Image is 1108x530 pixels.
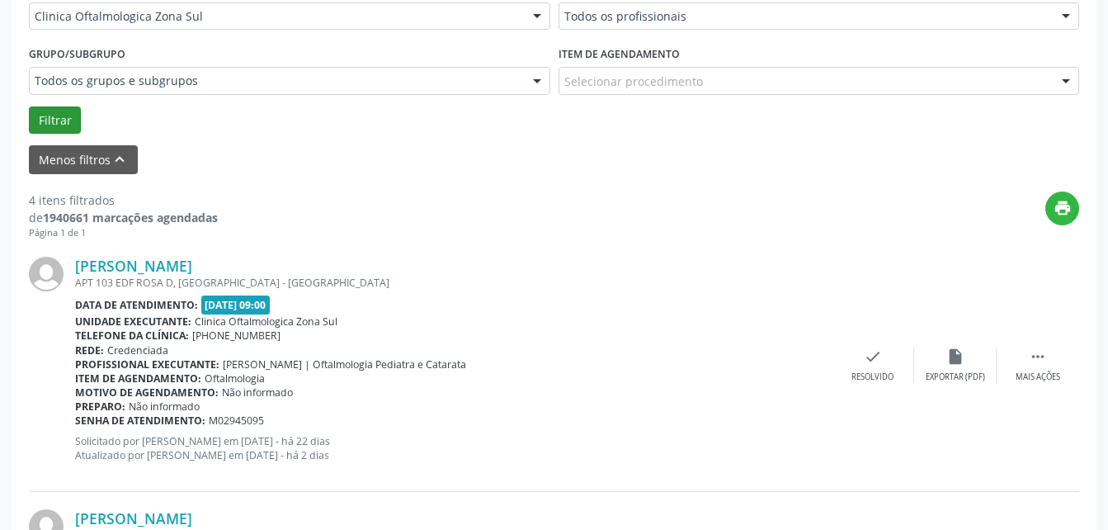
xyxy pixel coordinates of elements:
div: 4 itens filtrados [29,192,218,209]
a: [PERSON_NAME] [75,257,192,275]
b: Telefone da clínica: [75,329,189,343]
span: Clinica Oftalmologica Zona Sul [35,8,516,25]
b: Motivo de agendamento: [75,386,219,400]
label: Item de agendamento [559,41,680,67]
span: M02945095 [209,414,264,428]
span: Não informado [129,400,200,414]
span: [PHONE_NUMBER] [192,329,281,343]
label: Grupo/Subgrupo [29,41,125,67]
b: Unidade executante: [75,315,191,329]
span: [DATE] 09:00 [201,296,271,315]
b: Preparo: [75,400,125,414]
i:  [1029,348,1047,366]
div: Exportar (PDF) [926,371,985,383]
img: img [29,257,64,291]
button: Menos filtroskeyboard_arrow_up [29,145,138,174]
b: Profissional executante: [75,357,219,371]
span: Oftalmologia [205,371,265,386]
button: Filtrar [29,106,81,135]
span: Clinica Oftalmologica Zona Sul [195,315,337,329]
span: Credenciada [107,343,168,357]
b: Rede: [75,343,104,357]
b: Item de agendamento: [75,371,201,386]
i: insert_drive_file [946,348,964,366]
p: Solicitado por [PERSON_NAME] em [DATE] - há 22 dias Atualizado por [PERSON_NAME] em [DATE] - há 2... [75,434,832,462]
b: Senha de atendimento: [75,414,205,428]
div: APT 103 EDF ROSA D, [GEOGRAPHIC_DATA] - [GEOGRAPHIC_DATA] [75,276,832,290]
div: Página 1 de 1 [29,226,218,240]
b: Data de atendimento: [75,298,198,312]
i: keyboard_arrow_up [111,150,129,168]
button: print [1045,192,1079,225]
span: [PERSON_NAME] | Oftalmologia Pediatra e Catarata [223,357,466,371]
div: de [29,209,218,226]
i: check [864,348,882,366]
div: Mais ações [1016,371,1060,383]
span: Todos os profissionais [564,8,1046,25]
strong: 1940661 marcações agendadas [43,210,218,225]
a: [PERSON_NAME] [75,509,192,528]
i: print [1054,199,1072,217]
span: Selecionar procedimento [564,73,703,90]
span: Todos os grupos e subgrupos [35,73,516,89]
span: Não informado [222,386,293,400]
div: Resolvido [851,371,893,383]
